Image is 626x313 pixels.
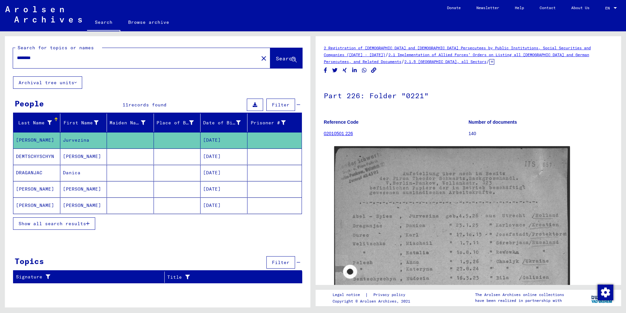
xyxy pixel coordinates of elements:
mat-cell: [PERSON_NAME] [13,181,60,197]
mat-cell: [PERSON_NAME] [60,149,107,164]
mat-cell: [PERSON_NAME] [13,132,60,148]
mat-cell: [DATE] [201,165,247,181]
button: Share on WhatsApp [361,66,368,74]
span: / [486,58,489,64]
span: / [401,58,404,64]
div: Date of Birth [203,119,241,126]
button: Share on Xing [341,66,348,74]
p: The Arolsen Archives online collections [475,292,564,298]
img: yv_logo.png [590,290,614,306]
span: records found [128,102,167,108]
img: Arolsen_neg.svg [5,6,82,23]
a: Search [87,14,120,31]
button: Filter [266,99,295,111]
mat-cell: [PERSON_NAME] [13,197,60,213]
div: Date of Birth [203,117,249,128]
button: Archival tree units [13,76,82,89]
div: First Name [63,119,99,126]
mat-header-cell: First Name [60,114,107,132]
span: Filter [272,102,290,108]
mat-icon: close [260,55,268,62]
mat-cell: [DATE] [201,197,247,213]
div: Prisoner # [250,119,286,126]
p: have been realized in partnership with [475,298,564,304]
button: Show all search results [13,217,95,230]
p: Copyright © Arolsen Archives, 2021 [333,298,413,304]
button: Share on Twitter [332,66,338,74]
mat-header-cell: Place of Birth [154,114,201,132]
div: Maiden Name [110,119,145,126]
div: Place of Birth [156,117,202,128]
div: Last Name [16,117,60,128]
mat-cell: DRAGANJAC [13,165,60,181]
div: | [333,291,413,298]
span: / [385,52,388,57]
mat-cell: [DATE] [201,149,247,164]
div: Title [167,272,296,282]
mat-cell: Danica [60,165,107,181]
div: Last Name [16,119,52,126]
span: Filter [272,259,290,265]
mat-cell: [PERSON_NAME] [60,181,107,197]
div: Signature [16,272,166,282]
a: 02010501 226 [324,131,353,136]
div: Topics [15,255,44,267]
div: Place of Birth [156,119,194,126]
div: Signature [16,274,159,280]
div: Maiden Name [110,117,154,128]
h1: Part 226: Folder "0221" [324,81,613,109]
p: 140 [469,130,613,137]
a: Browse archive [120,14,177,30]
mat-cell: DEMTSCHYSCHYN [13,149,60,164]
a: 2.1 Implementation of Allied Forces’ Orders on Listing all [DEMOGRAPHIC_DATA] and German Persecut... [324,52,589,64]
button: Share on Facebook [322,66,329,74]
button: Search [270,48,302,68]
div: First Name [63,117,107,128]
mat-cell: Jurvezina [60,132,107,148]
a: Privacy policy [368,291,413,298]
mat-label: Search for topics or names [18,45,94,51]
button: Share on LinkedIn [351,66,358,74]
div: Title [167,274,289,281]
div: People [15,98,44,109]
b: Reference Code [324,119,359,125]
mat-header-cell: Date of Birth [201,114,247,132]
mat-cell: [PERSON_NAME] [60,197,107,213]
span: Search [276,55,295,62]
a: Legal notice [333,291,365,298]
span: 11 [123,102,128,108]
a: 2.1.5 [GEOGRAPHIC_DATA], all Sectors [404,59,486,64]
button: Clear [257,52,270,65]
a: 2 Registration of [DEMOGRAPHIC_DATA] and [DEMOGRAPHIC_DATA] Persecutees by Public Institutions, S... [324,45,591,57]
mat-cell: [DATE] [201,132,247,148]
mat-cell: [DATE] [201,181,247,197]
mat-header-cell: Maiden Name [107,114,154,132]
mat-header-cell: Prisoner # [247,114,302,132]
button: Copy link [370,66,377,74]
mat-header-cell: Last Name [13,114,60,132]
span: Show all search results [19,221,86,227]
img: Change consent [598,285,613,300]
b: Number of documents [469,119,517,125]
div: Prisoner # [250,117,294,128]
span: EN [605,6,612,10]
button: Filter [266,256,295,269]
